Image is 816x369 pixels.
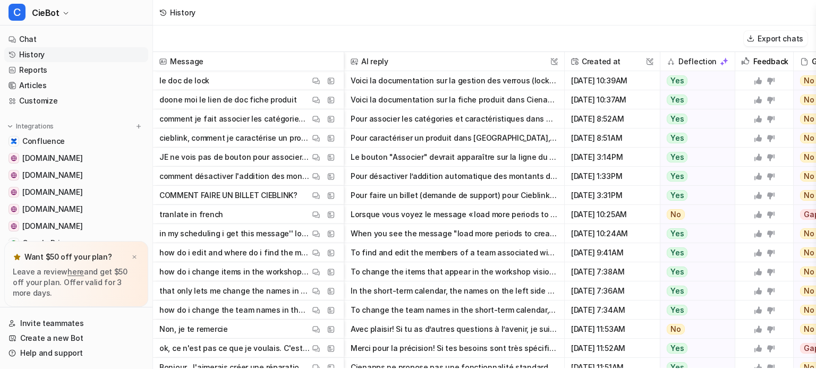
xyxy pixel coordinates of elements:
button: To change the team names in the short-term calendar, you’ll need to edit your teams directly from... [351,301,558,320]
p: tranlate in french [159,205,223,224]
p: Want $50 off your plan? [24,252,112,262]
img: cieblink.com [11,172,17,178]
img: x [131,254,138,261]
p: doone moi le lien de doc fiche produit [159,90,296,109]
p: that only lets me change the names in the capacity calendar. how do i change the names in the sho... [159,281,310,301]
span: [DATE] 11:53AM [569,320,656,339]
button: Pour faire un billet (demande de support) pour Cieblink, il faut utiliser le formulaire de contac... [351,186,558,205]
button: Voici la documentation sur la gestion des verrous (lock) dans Cienapps : - Pour comprendre commen... [351,71,558,90]
img: software.ciemetric.com [11,223,17,229]
span: Google Drive [22,238,69,248]
button: Le bouton "Associer" devrait apparaître sur la ligne du produit à associer dans [GEOGRAPHIC_DATA]... [351,148,558,167]
img: Google Drive [11,240,17,246]
span: Yes [667,228,687,239]
p: how do i change items in the workshop vision list [159,262,310,281]
span: Yes [667,305,687,315]
a: Google DriveGoogle Drive [4,236,148,251]
span: Yes [667,152,687,162]
span: [DATE] 8:52AM [569,109,656,128]
a: cieblink.com[DOMAIN_NAME] [4,168,148,183]
span: Yes [667,343,687,354]
div: History [170,7,195,18]
button: Yes [660,243,729,262]
span: AI reply [348,52,560,71]
p: COMMENT FAIRE UN BILLET CIEBLINK? [159,186,297,205]
span: No [667,324,685,334]
a: cienapps.com[DOMAIN_NAME] [4,151,148,166]
button: Yes [660,148,729,167]
span: [DOMAIN_NAME] [22,204,82,214]
span: [DATE] 9:41AM [569,243,656,262]
p: in my scheduling i get this message'' load more periods to create this tasks'' also how do i crea... [159,224,310,243]
button: When you see the message "load more periods to create this tasks" in your scheduling, it means th... [351,224,558,243]
button: Merci pour la précision! Si tes besoins sont très spécifiques, il pourrait s’agir d’un développem... [351,339,558,358]
span: CieBot [32,5,59,20]
a: here [67,267,84,276]
img: cienapps.com [11,155,17,161]
span: Yes [667,247,687,258]
button: Yes [660,339,729,358]
span: [DATE] 7:34AM [569,301,656,320]
button: Yes [660,109,729,128]
button: To find and edit the members of a team associated with the short-term calendar: - Go to the Ciena... [351,243,558,262]
span: Confluence [22,136,65,147]
span: [DATE] 8:51AM [569,128,656,148]
button: Yes [660,71,729,90]
img: ciemetric.com [11,206,17,212]
p: comment désactiver l'addition des montants en enfant quand mon prix est dans le dossier parent [159,167,310,186]
button: Yes [660,167,729,186]
button: In the short-term calendar, the names on the left side are not team names—they are actually your ... [351,281,558,301]
span: Yes [667,114,687,124]
button: To change the items that appear in the workshop vision list (i.e., the list of workshops and work... [351,262,558,281]
button: Export chats [744,31,807,46]
p: Non, je te remercie [159,320,228,339]
button: Integrations [4,121,57,132]
p: ok, ce n'est pas ce que je voulais. C'est probablement trop spécifique à ma compagnie. Mais merci... [159,339,310,358]
span: [DATE] 3:14PM [569,148,656,167]
button: Lorsque vous voyez le message « load more periods to create this tasks » dans la planification, c... [351,205,558,224]
span: Yes [667,95,687,105]
img: Confluence [11,138,17,144]
a: Reports [4,63,148,78]
span: C [8,4,25,21]
span: [DOMAIN_NAME] [22,153,82,164]
button: No [660,205,729,224]
img: star [13,253,21,261]
span: No [667,209,685,220]
button: No [660,320,729,339]
a: Customize [4,93,148,108]
span: [DATE] 10:39AM [569,71,656,90]
button: Yes [660,128,729,148]
button: Yes [660,281,729,301]
p: comment je fait associer les catégories et caractéristiques? [159,109,310,128]
span: Yes [667,75,687,86]
h2: Feedback [753,52,788,71]
span: Yes [667,133,687,143]
button: Pour désactiver l’addition automatique des montants des enfants lorsque ton prix est déjà dans le... [351,167,558,186]
span: [DATE] 7:38AM [569,262,656,281]
span: [DATE] 3:31PM [569,186,656,205]
button: Yes [660,90,729,109]
button: Yes [660,262,729,281]
span: [DATE] 10:24AM [569,224,656,243]
span: Yes [667,171,687,182]
a: software.ciemetric.com[DOMAIN_NAME] [4,219,148,234]
button: Yes [660,186,729,205]
p: le doc de lock [159,71,209,90]
a: Help and support [4,346,148,361]
a: Invite teammates [4,316,148,331]
a: app.cieblink.com[DOMAIN_NAME] [4,185,148,200]
button: Yes [660,224,729,243]
span: Created at [569,52,656,71]
p: how do i change the team names in the short [PERSON_NAME] [159,301,310,320]
p: Leave a review and get $50 off your plan. Offer valid for 3 more days. [13,267,140,298]
button: Avec plaisir! Si tu as d’autres questions à l’avenir, je suis là pour t’aider. Bonne journée! [351,320,558,339]
a: Create a new Bot [4,331,148,346]
span: Yes [667,190,687,201]
span: [DOMAIN_NAME] [22,221,82,231]
span: [DOMAIN_NAME] [22,187,82,198]
button: Yes [660,301,729,320]
span: [DATE] 11:52AM [569,339,656,358]
p: Integrations [16,122,54,131]
a: History [4,47,148,62]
